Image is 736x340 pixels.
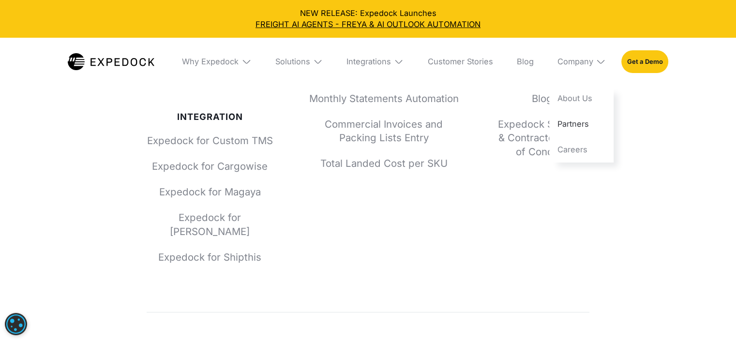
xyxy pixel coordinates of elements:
div: Solutions [275,57,310,66]
a: Commercial Invoices and Packing Lists Entry [305,118,463,145]
a: Partners [549,111,614,137]
a: About Us [549,85,614,111]
a: Customer Stories [420,38,501,85]
div: Why Expedock [182,57,239,66]
div: Integrations [346,57,391,66]
div: Why Expedock [174,38,259,85]
div: Company [549,38,614,85]
iframe: Chat Widget [575,236,736,340]
a: Total Landed Cost per SKU [305,157,463,171]
a: Expedock for Custom TMS [147,134,273,148]
a: Expedock for Cargowise [147,160,273,174]
a: Monthly Statements Automation [305,92,463,106]
a: Expedock for Magaya [147,185,273,199]
div: Company [557,57,593,66]
a: Get a Demo [621,50,668,73]
div: Integrations [339,38,412,85]
a: Expedock for Shipthis [147,251,273,265]
div: NEW RELEASE: Expedock Launches [8,8,728,30]
a: Blog [495,92,589,106]
a: Blog [509,38,541,85]
a: Expedock for [PERSON_NAME] [147,211,273,238]
div: Integration [147,111,273,122]
div: Solutions [267,38,330,85]
a: FREIGHT AI AGENTS - FREYA & AI OUTLOOK AUTOMATION [8,19,728,30]
a: Careers [549,137,614,163]
nav: Company [549,85,614,162]
a: Expedock Supplier & Contractor Code of Conduct [495,118,589,159]
div: Widget de chat [575,236,736,340]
